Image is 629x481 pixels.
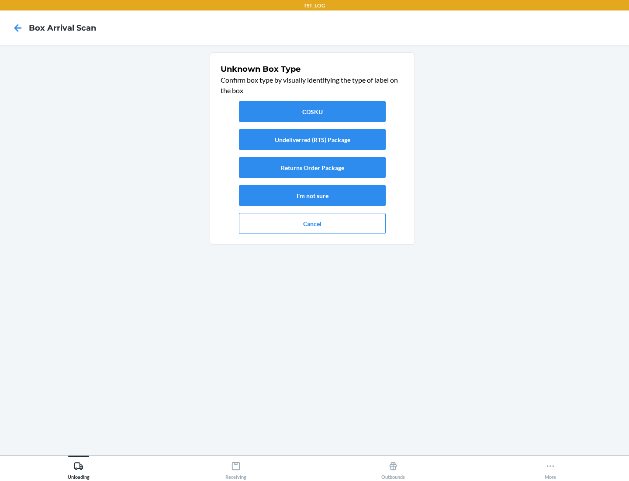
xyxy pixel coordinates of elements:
[225,458,246,480] div: Receiving
[29,22,96,34] h4: Box Arrival Scan
[239,129,386,150] button: Undeliverred (RTS) Package
[381,458,405,480] div: Outbounds
[239,101,386,122] button: CDSKU
[239,157,386,178] button: Returns Order Package
[221,75,404,96] p: Confirm box type by visually identifying the type of label on the box
[314,456,472,480] button: Outbounds
[157,456,314,480] button: Receiving
[304,2,325,10] p: TST_LOG
[239,185,386,206] button: I'm not sure
[221,63,404,75] h1: Unknown Box Type
[239,213,386,234] button: Cancel
[545,458,556,480] div: More
[68,458,90,480] div: Unloading
[472,456,629,480] button: More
